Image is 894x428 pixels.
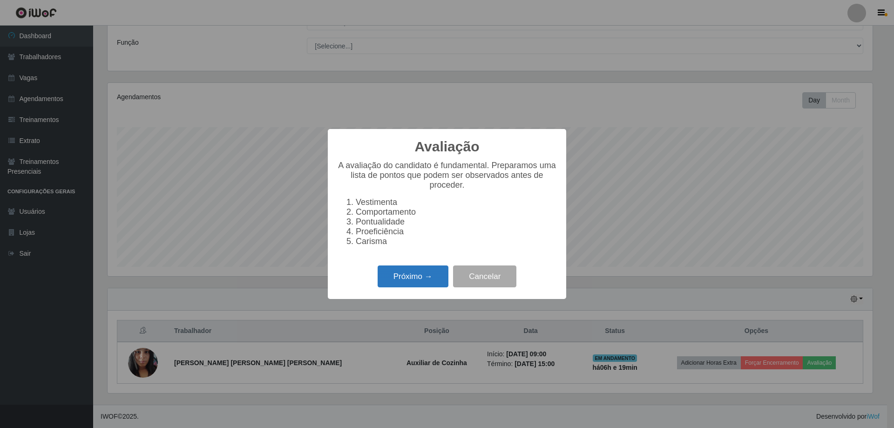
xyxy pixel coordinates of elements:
li: Vestimenta [356,197,557,207]
li: Carisma [356,237,557,246]
h2: Avaliação [415,138,480,155]
button: Próximo → [378,265,448,287]
li: Proeficiência [356,227,557,237]
p: A avaliação do candidato é fundamental. Preparamos uma lista de pontos que podem ser observados a... [337,161,557,190]
li: Comportamento [356,207,557,217]
li: Pontualidade [356,217,557,227]
button: Cancelar [453,265,516,287]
